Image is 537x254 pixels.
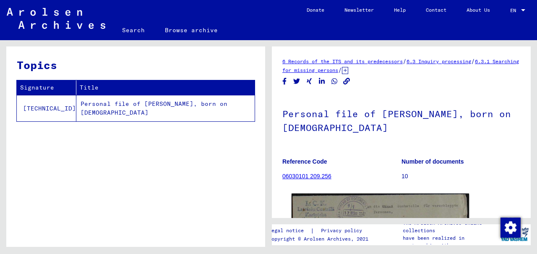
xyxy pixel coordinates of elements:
[155,20,228,40] a: Browse archive
[76,80,255,95] th: Title
[318,76,326,87] button: Share on LinkedIn
[510,8,519,13] span: EN
[282,58,403,64] a: 6 Records of the ITS and its predecessors
[268,226,372,235] div: |
[7,8,105,29] img: Arolsen_neg.svg
[282,95,520,145] h1: Personal file of [PERSON_NAME], born on [DEMOGRAPHIC_DATA]
[342,76,351,87] button: Copy link
[268,226,310,235] a: Legal notice
[282,158,327,165] b: Reference Code
[403,234,498,249] p: have been realized in partnership with
[330,76,339,87] button: Share on WhatsApp
[403,57,407,65] span: /
[268,235,372,243] p: Copyright © Arolsen Archives, 2021
[17,95,76,121] td: [TECHNICAL_ID]
[338,66,342,74] span: /
[499,224,530,245] img: yv_logo.png
[292,76,301,87] button: Share on Twitter
[314,226,372,235] a: Privacy policy
[471,57,475,65] span: /
[280,76,289,87] button: Share on Facebook
[501,218,521,238] img: Change consent
[407,58,471,64] a: 6.3 Inquiry processing
[403,219,498,234] p: The Arolsen Archives online collections
[305,76,314,87] button: Share on Xing
[76,95,255,121] td: Personal file of [PERSON_NAME], born on [DEMOGRAPHIC_DATA]
[401,172,520,181] p: 10
[112,20,155,40] a: Search
[401,158,464,165] b: Number of documents
[17,57,254,73] h3: Topics
[282,173,331,180] a: 06030101 209.256
[17,80,76,95] th: Signature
